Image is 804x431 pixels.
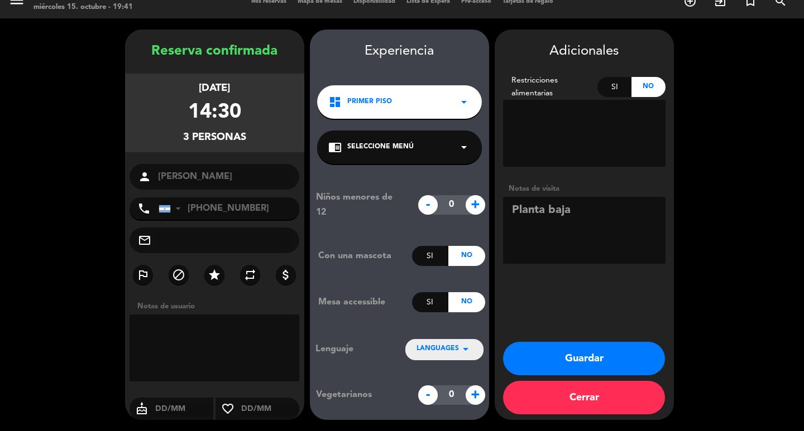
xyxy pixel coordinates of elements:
div: Si [412,246,448,266]
div: Adicionales [503,41,666,62]
div: Si [412,292,448,312]
span: - [418,195,438,215]
i: dashboard [328,95,342,109]
input: DD/MM [240,402,300,416]
span: + [466,385,485,405]
div: Lenguaje [315,342,387,356]
span: - [418,385,438,405]
div: Restricciones alimentarias [503,74,598,100]
div: Reserva confirmada [125,41,304,62]
div: Notas de usuario [132,301,304,312]
i: phone [137,202,151,215]
div: Si [597,77,631,97]
div: Niños menores de 12 [308,190,412,219]
div: Experiencia [310,41,489,62]
div: 3 personas [183,129,246,146]
input: DD/MM [154,402,214,416]
i: mail_outline [138,234,151,247]
i: outlined_flag [136,268,150,282]
i: cake [130,402,154,415]
div: [DATE] [199,80,230,96]
span: LANGUAGES [417,343,459,355]
i: star [208,268,221,282]
button: Cerrar [503,381,665,414]
div: No [448,246,485,266]
i: chrome_reader_mode [328,141,342,154]
div: Con una mascota [310,249,412,263]
i: block [172,268,185,282]
i: attach_money [279,268,293,282]
span: + [466,195,485,215]
div: No [448,292,485,312]
div: No [631,77,666,97]
i: person [138,170,151,183]
i: arrow_drop_down [457,95,471,109]
div: miércoles 15. octubre - 19:41 [33,2,134,13]
div: Argentina: +54 [159,198,185,219]
i: arrow_drop_down [459,342,472,356]
div: Notas de visita [503,183,666,195]
span: Seleccione Menú [347,142,414,153]
div: 14:30 [188,96,241,129]
i: arrow_drop_down [457,141,471,154]
div: Mesa accessible [310,295,412,309]
i: repeat [243,268,257,282]
button: Guardar [503,342,665,375]
span: PRIMER PISO [347,96,392,108]
i: favorite_border [216,402,240,415]
div: Vegetarianos [308,388,412,402]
